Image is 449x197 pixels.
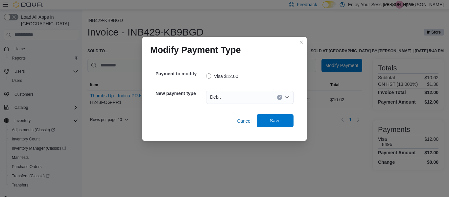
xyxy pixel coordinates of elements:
[234,114,254,128] button: Cancel
[277,95,282,100] button: Clear input
[210,93,221,101] span: Debit
[155,67,205,80] h5: Payment to modify
[257,114,294,127] button: Save
[150,45,241,55] h1: Modify Payment Type
[297,38,305,46] button: Closes this modal window
[206,72,238,80] label: Visa $12.00
[237,118,251,124] span: Cancel
[284,95,290,100] button: Open list of options
[270,117,280,124] span: Save
[224,93,224,101] input: Accessible screen reader label
[155,87,205,100] h5: New payment type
